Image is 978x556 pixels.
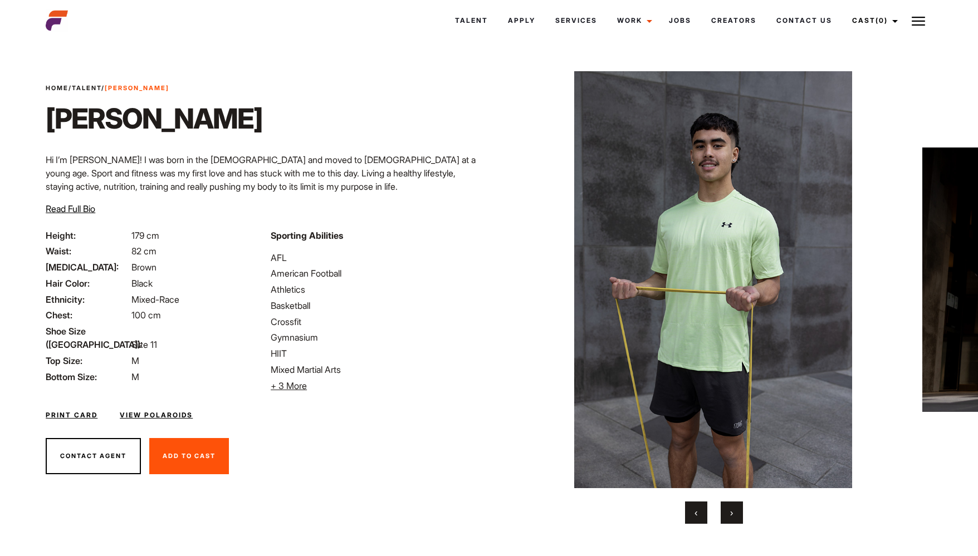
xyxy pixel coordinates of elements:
span: M [131,371,139,382]
a: View Polaroids [120,410,193,420]
span: / / [46,83,169,93]
span: Next [730,507,733,518]
a: Contact Us [766,6,842,36]
span: Brown [131,262,157,273]
span: Height: [46,229,129,242]
p: Hi I’m [PERSON_NAME]! I was born in the [DEMOGRAPHIC_DATA] and moved to [DEMOGRAPHIC_DATA] at a y... [46,153,482,193]
span: M [131,355,139,366]
strong: [PERSON_NAME] [105,84,169,92]
span: (0) [876,16,888,24]
span: Mixed-Race [131,294,179,305]
a: Creators [701,6,766,36]
li: Athletics [271,283,482,296]
span: 100 cm [131,309,161,321]
a: Work [607,6,659,36]
span: 179 cm [131,230,159,241]
h1: [PERSON_NAME] [46,102,262,135]
span: Top Size: [46,354,129,367]
a: Services [545,6,607,36]
button: Add To Cast [149,438,229,475]
span: Black [131,278,153,289]
button: Read Full Bio [46,202,95,215]
a: Jobs [659,6,701,36]
li: AFL [271,251,482,264]
span: + 3 More [271,380,307,391]
a: Cast(0) [842,6,904,36]
img: cropped-aefm-brand-fav-22-square.png [46,9,68,32]
span: Size 11 [131,339,157,350]
li: Mixed Martial Arts [271,363,482,376]
span: Chest: [46,308,129,322]
a: Home [46,84,69,92]
li: Crossfit [271,315,482,328]
li: Gymnasium [271,331,482,344]
span: Add To Cast [163,452,216,460]
a: Talent [445,6,498,36]
span: Shoe Size ([GEOGRAPHIC_DATA]): [46,324,129,351]
li: American Football [271,267,482,280]
a: Print Card [46,410,97,420]
span: Previous [695,507,697,518]
a: Apply [498,6,545,36]
li: Basketball [271,299,482,312]
li: HIIT [271,347,482,360]
span: Waist: [46,244,129,258]
span: Ethnicity: [46,293,129,306]
strong: Sporting Abilities [271,230,343,241]
span: Read Full Bio [46,203,95,214]
span: [MEDICAL_DATA]: [46,260,129,274]
span: Hair Color: [46,277,129,290]
span: Bottom Size: [46,370,129,383]
img: Burger icon [912,14,925,28]
span: 82 cm [131,245,157,257]
a: Talent [72,84,101,92]
button: Contact Agent [46,438,141,475]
